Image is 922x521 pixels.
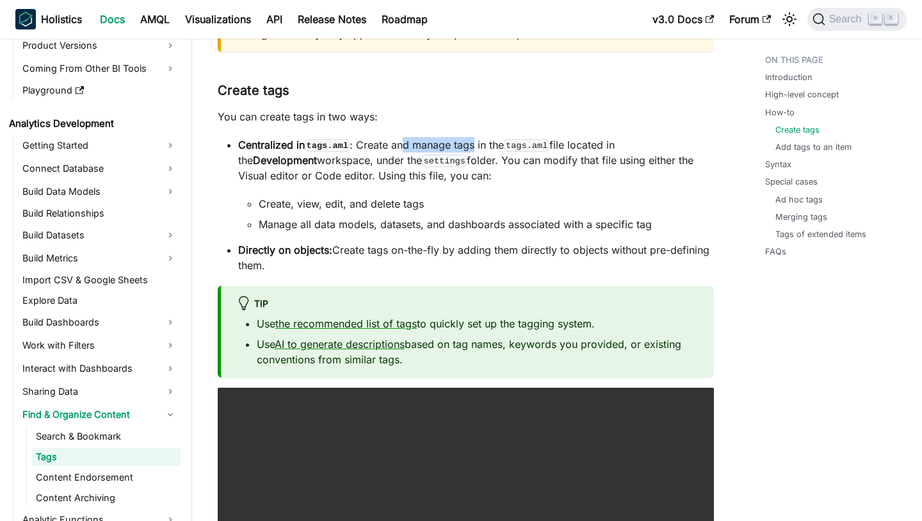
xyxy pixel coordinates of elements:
[765,71,813,83] a: Introduction
[257,336,699,367] li: Use based on tag names, keywords you provided, or existing conventions from similar tags.
[257,316,699,331] li: Use to quickly set up the tagging system.
[422,154,467,167] code: settings
[19,335,181,356] a: Work with Filters
[19,135,181,156] a: Getting Started
[19,381,181,402] a: Sharing Data
[19,404,181,425] a: Find & Organize Content
[775,228,866,240] a: Tags of extended items
[504,139,549,152] code: tags.aml
[19,312,181,333] a: Build Dashboards
[885,13,898,24] kbd: K
[19,35,181,56] a: Product Versions
[15,9,36,29] img: Holistics
[775,141,852,153] a: Add tags to an item
[765,245,786,258] a: FAQs
[19,58,181,79] a: Coming From Other BI Tools
[259,196,714,211] li: Create, view, edit, and delete tags
[19,248,181,269] a: Build Metrics
[32,448,181,466] a: Tags
[41,12,82,27] b: Holistics
[19,81,181,99] a: Playground
[15,9,82,29] a: HolisticsHolistics
[177,9,259,29] a: Visualizations
[19,225,181,245] a: Build Datasets
[765,176,818,188] a: Special cases
[722,9,779,29] a: Forum
[19,271,181,289] a: Import CSV & Google Sheets
[92,9,133,29] a: Docs
[236,296,699,313] div: tip
[32,489,181,507] a: Content Archiving
[290,9,374,29] a: Release Notes
[19,292,181,310] a: Explore Data
[869,13,882,24] kbd: ⌘
[775,194,823,206] a: Ad hoc tags
[807,8,907,31] button: Search (Command+K)
[779,9,800,29] button: Switch between dark and light mode (currently light mode)
[275,338,405,351] a: AI to generate descriptions
[19,158,181,179] a: Connect Database
[133,9,177,29] a: AMQL
[238,244,332,256] strong: Directly on objects:
[765,88,839,101] a: High-level concept
[19,358,181,379] a: Interact with Dashboards
[259,9,290,29] a: API
[305,139,350,152] code: tags.aml
[775,211,827,223] a: Merging tags
[218,83,714,99] h3: Create tags
[374,9,435,29] a: Roadmap
[765,106,795,119] a: How-to
[32,427,181,445] a: Search & Bookmark
[238,137,714,183] p: : Create and manage tags in the file located in the workspace, under the folder. You can modify t...
[825,13,869,25] span: Search
[275,317,417,330] a: the recommended list of tags
[253,154,317,167] strong: Development
[238,242,714,273] p: Create tags on-the-fly by adding them directly to objects without pre-defining them.
[32,468,181,486] a: Content Endorsement
[259,217,714,232] li: Manage all data models, datasets, and dashboards associated with a specific tag
[5,115,181,133] a: Analytics Development
[775,124,820,136] a: Create tags
[19,181,181,202] a: Build Data Models
[238,138,350,151] strong: Centralized in
[765,158,791,170] a: Syntax
[218,109,714,124] p: You can create tags in two ways:
[645,9,722,29] a: v3.0 Docs
[19,204,181,222] a: Build Relationships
